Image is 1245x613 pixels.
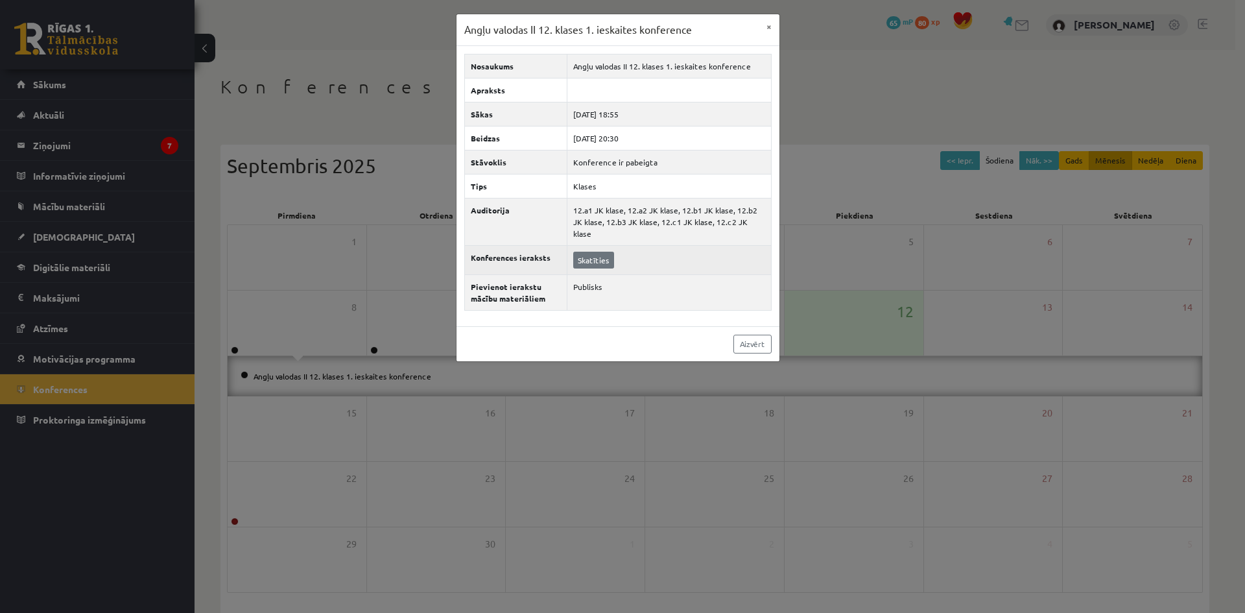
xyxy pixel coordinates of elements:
[464,198,567,245] th: Auditorija
[567,54,771,78] td: Angļu valodas II 12. klases 1. ieskaites konference
[464,150,567,174] th: Stāvoklis
[464,126,567,150] th: Beidzas
[567,174,771,198] td: Klases
[464,245,567,274] th: Konferences ieraksts
[567,274,771,310] td: Publisks
[464,22,692,38] h3: Angļu valodas II 12. klases 1. ieskaites konference
[464,78,567,102] th: Apraksts
[733,335,772,354] a: Aizvērt
[573,252,614,269] a: Skatīties
[464,102,567,126] th: Sākas
[567,126,771,150] td: [DATE] 20:30
[759,14,779,39] button: ×
[567,150,771,174] td: Konference ir pabeigta
[464,174,567,198] th: Tips
[464,274,567,310] th: Pievienot ierakstu mācību materiāliem
[567,198,771,245] td: 12.a1 JK klase, 12.a2 JK klase, 12.b1 JK klase, 12.b2 JK klase, 12.b3 JK klase, 12.c1 JK klase, 1...
[464,54,567,78] th: Nosaukums
[567,102,771,126] td: [DATE] 18:55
